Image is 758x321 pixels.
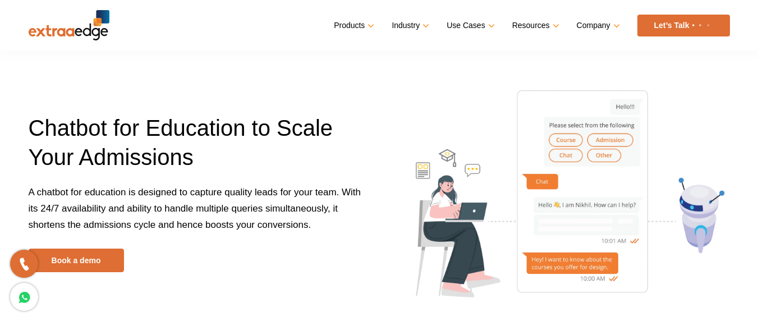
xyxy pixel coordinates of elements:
a: Resources [512,17,557,34]
span: A chatbot for education is designed to capture quality leads for your team. With its 24/7 availab... [29,187,361,230]
a: Products [334,17,372,34]
span: Chatbot for Education to Scale Your Admissions [29,116,333,169]
a: Use Cases [447,17,492,34]
img: chatbot [410,87,730,298]
a: Industry [392,17,427,34]
a: Let’s Talk [637,15,730,36]
a: Book a demo [29,249,124,272]
a: Company [577,17,618,34]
